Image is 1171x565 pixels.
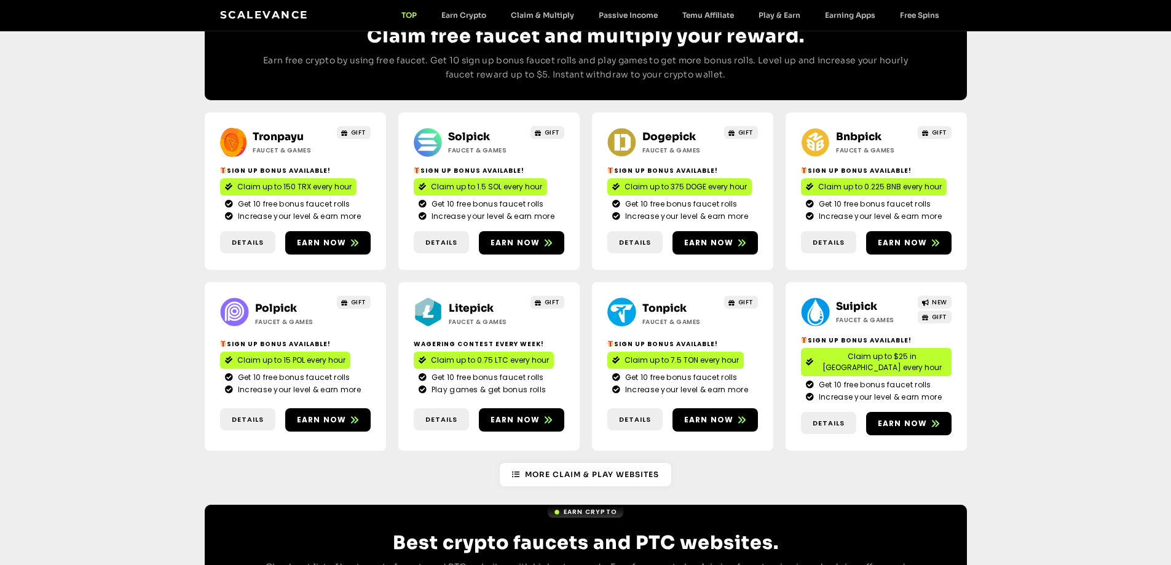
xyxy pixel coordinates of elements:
a: Claim up to 150 TRX every hour [220,178,357,196]
a: Claim up to 1.5 SOL every hour [414,178,547,196]
a: Polpick [255,302,297,315]
a: GIFT [918,310,952,323]
a: Dogepick [642,130,696,143]
span: Earn now [297,237,347,248]
a: Details [414,231,469,254]
a: Claim up to 0.75 LTC every hour [414,352,554,369]
span: Claim up to $25 in [GEOGRAPHIC_DATA] every hour [818,351,947,373]
span: Earn now [684,237,734,248]
a: GIFT [530,296,564,309]
h2: Claim free faucet and multiply your reward. [254,25,918,47]
h2: Sign Up Bonus Available! [414,166,564,175]
span: GIFT [351,298,366,307]
span: Increase your level & earn more [428,211,554,222]
a: Earn now [479,231,564,255]
a: GIFT [724,296,758,309]
span: Increase your level & earn more [235,211,361,222]
h2: Wagering contest every week! [414,339,564,349]
span: Claim up to 1.5 SOL every hour [431,181,542,192]
a: Details [414,408,469,431]
a: Earn now [479,408,564,432]
span: Increase your level & earn more [622,384,748,395]
span: GIFT [545,128,560,137]
h2: Sign Up Bonus Available! [607,166,758,175]
h2: Faucet & Games [255,317,332,326]
img: 🎁 [414,167,420,173]
span: Earn now [878,418,928,429]
a: Earn now [672,408,758,432]
a: Details [607,408,663,431]
span: Details [619,237,651,248]
span: Get 10 free bonus faucet rolls [816,379,931,390]
a: Claim up to 0.225 BNB every hour [801,178,947,196]
span: GIFT [545,298,560,307]
span: More Claim & Play Websites [525,469,659,480]
a: Tonpick [642,302,687,315]
a: Details [220,231,275,254]
a: Details [801,231,856,254]
h2: Faucet & Games [836,146,913,155]
span: Details [813,418,845,429]
span: NEW [932,298,947,307]
a: GIFT [337,296,371,309]
span: Details [619,414,651,425]
h2: Faucet & Games [253,146,329,155]
a: Scalevance [220,9,309,21]
span: Earn now [491,237,540,248]
span: Increase your level & earn more [235,384,361,395]
span: Details [232,237,264,248]
a: Earn now [285,231,371,255]
h2: Sign Up Bonus Available! [801,166,952,175]
a: GIFT [530,126,564,139]
span: Details [425,237,457,248]
span: Get 10 free bonus faucet rolls [235,199,350,210]
p: Earn free crypto by using free faucet. Get 10 sign up bonus faucet rolls and play games to get mo... [254,53,918,83]
span: GIFT [932,128,947,137]
span: Details [813,237,845,248]
span: Increase your level & earn more [816,392,942,403]
h2: Faucet & Games [449,317,526,326]
h2: Sign Up Bonus Available! [220,339,371,349]
a: Claim & Multiply [499,10,586,20]
a: Details [801,412,856,435]
img: 🎁 [220,167,226,173]
h2: Faucet & Games [448,146,525,155]
h2: Sign Up Bonus Available! [801,336,952,345]
span: Claim up to 0.225 BNB every hour [818,181,942,192]
a: GIFT [337,126,371,139]
a: Bnbpick [836,130,881,143]
span: Earn now [491,414,540,425]
h2: Sign Up Bonus Available! [220,166,371,175]
span: Get 10 free bonus faucet rolls [622,199,738,210]
span: Claim up to 0.75 LTC every hour [431,355,549,366]
a: Passive Income [586,10,670,20]
span: Get 10 free bonus faucet rolls [816,199,931,210]
a: Play & Earn [746,10,813,20]
h2: Faucet & Games [642,317,719,326]
span: GIFT [932,312,947,322]
h2: Faucet & Games [836,315,913,325]
img: 🎁 [801,337,807,343]
a: More Claim & Play Websites [500,463,671,486]
a: Claim up to 375 DOGE every hour [607,178,752,196]
a: Earn now [285,408,371,432]
a: Solpick [448,130,490,143]
a: Suipick [836,300,877,313]
span: Earn Crypto [564,507,617,516]
a: Temu Affiliate [670,10,746,20]
a: Earn now [672,231,758,255]
h2: Faucet & Games [642,146,719,155]
span: Earn now [684,414,734,425]
span: Get 10 free bonus faucet rolls [428,199,544,210]
span: Details [232,414,264,425]
span: Increase your level & earn more [816,211,942,222]
span: Details [425,414,457,425]
img: 🎁 [607,341,613,347]
a: TOP [389,10,429,20]
a: Claim up to 15 POL every hour [220,352,350,369]
span: GIFT [738,128,754,137]
span: Play games & get bonus rolls [428,384,546,395]
a: Claim up to 7.5 TON every hour [607,352,744,369]
a: Tronpayu [253,130,304,143]
a: Earn Crypto [429,10,499,20]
